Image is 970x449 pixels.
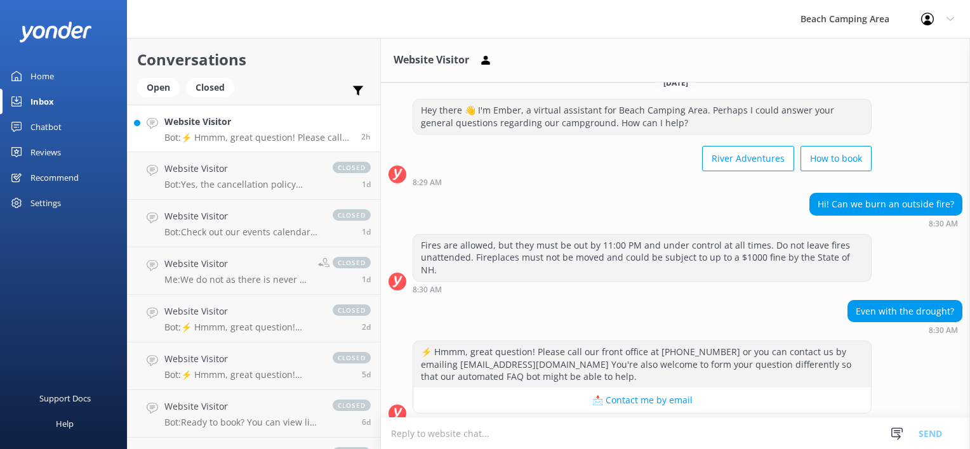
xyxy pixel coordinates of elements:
[801,146,872,171] button: How to book
[362,226,371,237] span: Sep 19 2025 04:09pm (UTC -05:00) America/Cancun
[333,352,371,363] span: closed
[128,152,380,200] a: Website VisitorBot:Yes, the cancellation policy applies to all rentals, including cabins. A 14 Da...
[809,219,962,228] div: Sep 21 2025 07:30am (UTC -05:00) America/Cancun
[362,369,371,380] span: Sep 16 2025 09:29am (UTC -05:00) America/Cancun
[164,257,309,271] h4: Website Visitor
[164,226,320,238] p: Bot: Check out our events calendar for what's going on during your stay at [URL][DOMAIN_NAME].
[362,274,371,285] span: Sep 19 2025 03:31pm (UTC -05:00) America/Cancun
[413,286,442,294] strong: 8:30 AM
[656,77,696,88] span: [DATE]
[362,179,371,190] span: Sep 19 2025 09:33pm (UTC -05:00) America/Cancun
[333,400,371,411] span: closed
[333,209,371,221] span: closed
[30,190,61,216] div: Settings
[164,352,320,366] h4: Website Visitor
[56,411,74,436] div: Help
[30,89,54,114] div: Inbox
[137,80,186,94] a: Open
[128,295,380,342] a: Website VisitorBot:⚡ Hmmm, great question! Please call our front office at [PHONE_NUMBER] or you ...
[333,304,371,316] span: closed
[810,193,962,215] div: Hi! Can we burn an outside fire?
[362,322,371,332] span: Sep 19 2025 06:05am (UTC -05:00) America/Cancun
[702,146,794,171] button: River Adventures
[164,274,309,285] p: Me: We do not as there is never a time during the season that we are empty. Thanks for considerin...
[847,325,962,334] div: Sep 21 2025 07:30am (UTC -05:00) America/Cancun
[413,341,871,387] div: ⚡ Hmmm, great question! Please call our front office at [PHONE_NUMBER] or you can contact us by e...
[39,386,91,411] div: Support Docs
[413,235,871,281] div: Fires are allowed, but they must be out by 11:00 PM and under control at all times. Do not leave ...
[413,179,442,186] strong: 8:29 AM
[848,301,962,322] div: Even with the drought?
[186,80,241,94] a: Closed
[164,209,320,223] h4: Website Visitor
[164,162,320,176] h4: Website Visitor
[137,48,371,72] h2: Conversations
[137,78,180,97] div: Open
[929,327,958,334] strong: 8:30 AM
[394,52,469,68] h3: Website Visitor
[361,131,371,142] span: Sep 21 2025 07:30am (UTC -05:00) America/Cancun
[164,369,320,381] p: Bot: ⚡ Hmmm, great question! Please call our front office at [PHONE_NUMBER] or you can contact us...
[333,162,371,173] span: closed
[413,285,872,294] div: Sep 21 2025 07:30am (UTC -05:00) America/Cancun
[128,247,380,295] a: Website VisitorMe:We do not as there is never a time during the season that we are empty. Thanks ...
[19,22,92,42] img: yonder-white-logo.png
[413,100,871,133] div: Hey there 👋 I'm Ember, a virtual assistant for Beach Camping Area. Perhaps I could answer your ge...
[128,342,380,390] a: Website VisitorBot:⚡ Hmmm, great question! Please call our front office at [PHONE_NUMBER] or you ...
[164,115,352,129] h4: Website Visitor
[30,63,54,89] div: Home
[164,400,320,413] h4: Website Visitor
[333,257,371,268] span: closed
[164,179,320,190] p: Bot: Yes, the cancellation policy applies to all rentals, including cabins. A 14 Day Cancellation...
[128,390,380,438] a: Website VisitorBot:Ready to book? You can view live availability and book your stay online at [UR...
[30,140,61,165] div: Reviews
[164,322,320,333] p: Bot: ⚡ Hmmm, great question! Please call our front office at [PHONE_NUMBER] or you can contact us...
[30,114,62,140] div: Chatbot
[413,417,872,426] div: Sep 21 2025 07:30am (UTC -05:00) America/Cancun
[128,200,380,247] a: Website VisitorBot:Check out our events calendar for what's going on during your stay at [URL][DO...
[164,304,320,318] h4: Website Visitor
[30,165,79,190] div: Recommend
[164,417,320,428] p: Bot: Ready to book? You can view live availability and book your stay online at [URL][DOMAIN_NAME].
[128,105,380,152] a: Website VisitorBot:⚡ Hmmm, great question! Please call our front office at [PHONE_NUMBER] or you ...
[929,220,958,228] strong: 8:30 AM
[413,387,871,413] button: 📩 Contact me by email
[186,78,234,97] div: Closed
[164,132,352,143] p: Bot: ⚡ Hmmm, great question! Please call our front office at [PHONE_NUMBER] or you can contact us...
[413,178,872,186] div: Sep 21 2025 07:29am (UTC -05:00) America/Cancun
[362,417,371,427] span: Sep 14 2025 10:35am (UTC -05:00) America/Cancun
